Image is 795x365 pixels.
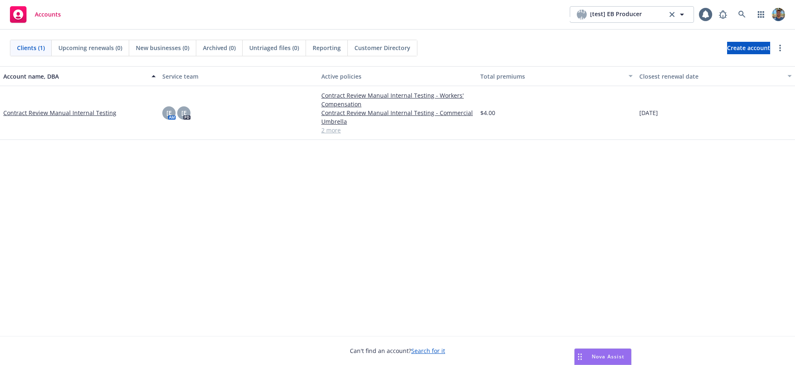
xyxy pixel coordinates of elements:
span: [DATE] [639,108,658,117]
div: Active policies [321,72,474,81]
span: Can't find an account? [350,346,445,355]
button: Closest renewal date [636,66,795,86]
span: Archived (0) [203,43,236,52]
a: 2 more [321,126,474,134]
span: Reporting [313,43,341,52]
span: Upcoming renewals (0) [58,43,122,52]
button: Active policies [318,66,477,86]
span: Nova Assist [592,353,624,360]
a: Contract Review Manual Internal Testing - Commercial Umbrella [321,108,474,126]
span: [E [166,108,172,117]
a: Report a Bug [715,6,731,23]
span: New businesses (0) [136,43,189,52]
span: Clients (1) [17,43,45,52]
div: Drag to move [575,349,585,365]
button: [test] EB Producer[test] EB Producerclear selection [570,6,694,23]
div: Service team [162,72,315,81]
a: Search for it [411,347,445,355]
a: Accounts [7,3,64,26]
span: Accounts [35,11,61,18]
button: Nova Assist [574,348,631,365]
span: $4.00 [480,108,495,117]
a: Create account [727,42,770,54]
span: [E [181,108,187,117]
a: Switch app [753,6,769,23]
button: Service team [159,66,318,86]
span: Create account [727,40,770,56]
a: Contract Review Manual Internal Testing [3,108,116,117]
span: Customer Directory [354,43,410,52]
div: Total premiums [480,72,624,81]
a: more [775,43,785,53]
span: Untriaged files (0) [249,43,299,52]
span: [test] EB Producer [569,6,595,23]
a: clear selection [667,10,677,19]
a: Search [734,6,750,23]
div: Account name, DBA [3,72,147,81]
button: Total premiums [477,66,636,86]
a: Contract Review Manual Internal Testing - Workers' Compensation [321,91,474,108]
span: [test] EB Producer [590,10,642,19]
img: photo [772,8,785,21]
div: Closest renewal date [639,72,783,81]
